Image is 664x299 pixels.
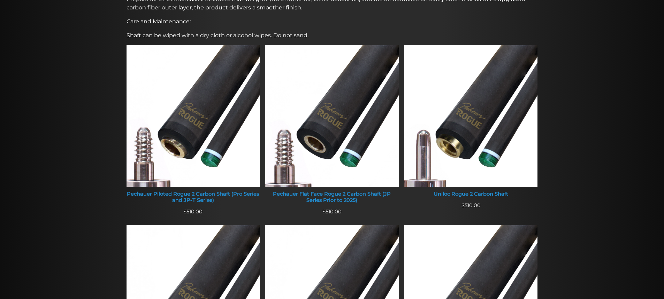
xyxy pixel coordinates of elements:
img: Pechauer Piloted Rogue 2 Carbon Shaft (Pro Series and JP-T Series) [127,45,260,187]
div: Pechauer Piloted Rogue 2 Carbon Shaft (Pro Series and JP-T Series) [127,191,260,203]
div: Pechauer Flat Face Rogue 2 Carbon Shaft (JP Series Prior to 2025) [265,191,399,203]
p: Care and Maintenance: [127,17,538,26]
img: Uniloc Rogue 2 Carbon Shaft [404,45,538,187]
div: Uniloc Rogue 2 Carbon Shaft [404,191,538,197]
span: 510.00 [183,208,203,215]
a: Pechauer Flat Face Rogue 2 Carbon Shaft (JP Series Prior to 2025) Pechauer Flat Face Rogue 2 Carb... [265,45,399,208]
p: Shaft can be wiped with a dry cloth or alcohol wipes. Do not sand. [127,31,538,40]
span: $ [322,208,326,215]
a: Pechauer Piloted Rogue 2 Carbon Shaft (Pro Series and JP-T Series) Pechauer Piloted Rogue 2 Carbo... [127,45,260,208]
span: $ [183,208,186,215]
img: Pechauer Flat Face Rogue 2 Carbon Shaft (JP Series Prior to 2025) [265,45,399,187]
span: $ [461,202,465,208]
span: 510.00 [461,202,481,208]
span: 510.00 [322,208,342,215]
a: Uniloc Rogue 2 Carbon Shaft Uniloc Rogue 2 Carbon Shaft [404,45,538,202]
